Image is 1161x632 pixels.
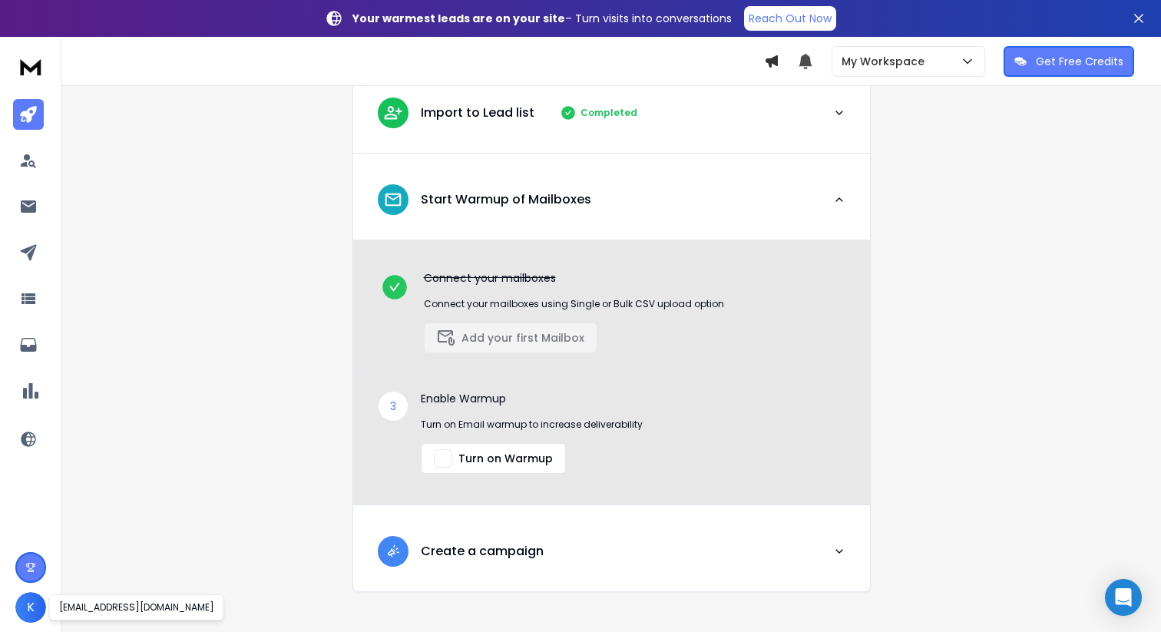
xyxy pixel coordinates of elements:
[353,172,870,240] button: leadStart Warmup of Mailboxes
[1036,54,1123,69] p: Get Free Credits
[383,190,403,210] img: lead
[749,11,832,26] p: Reach Out Now
[424,298,724,310] p: Connect your mailboxes using Single or Bulk CSV upload option
[352,11,732,26] p: – Turn visits into conversations
[383,541,403,561] img: lead
[421,391,643,406] p: Enable Warmup
[353,240,870,505] div: leadStart Warmup of Mailboxes
[353,85,870,153] button: leadImport to Lead listCompleted
[421,104,534,122] p: Import to Lead list
[352,11,565,26] strong: Your warmest leads are on your site
[378,391,408,422] div: 3
[353,524,870,591] button: leadCreate a campaign
[15,52,46,81] img: logo
[421,542,544,561] p: Create a campaign
[744,6,836,31] a: Reach Out Now
[49,594,224,620] div: [EMAIL_ADDRESS][DOMAIN_NAME]
[421,190,591,209] p: Start Warmup of Mailboxes
[383,103,403,122] img: lead
[424,270,724,286] p: Connect your mailboxes
[15,592,46,623] button: K
[421,419,643,431] p: Turn on Email warmup to increase deliverability
[580,107,637,119] p: Completed
[1105,579,1142,616] div: Open Intercom Messenger
[842,54,931,69] p: My Workspace
[421,443,566,474] button: Turn on Warmup
[1004,46,1134,77] button: Get Free Credits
